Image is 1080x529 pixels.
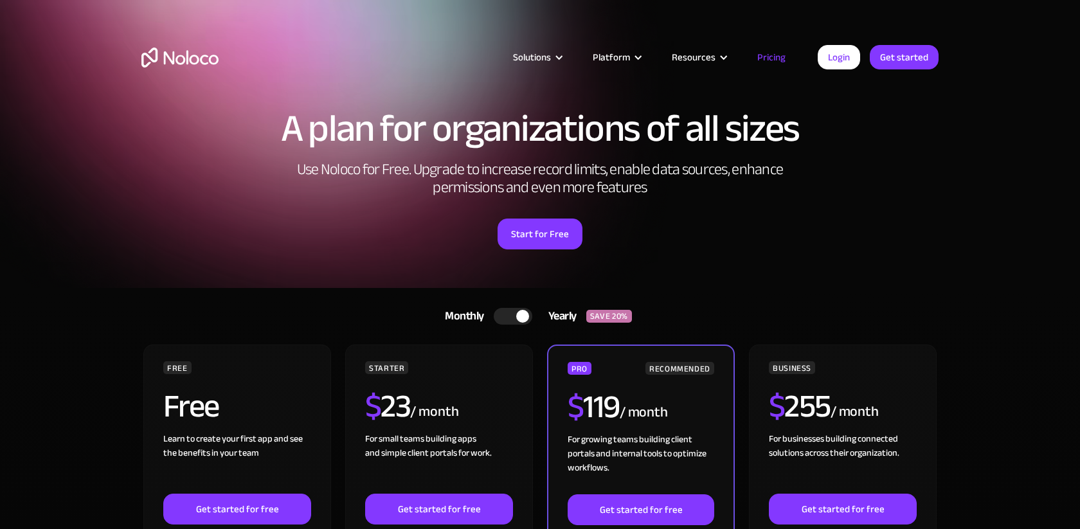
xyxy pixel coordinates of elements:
div: For small teams building apps and simple client portals for work. ‍ [365,432,513,494]
h2: 255 [769,390,831,422]
a: Get started for free [365,494,513,525]
a: Get started [870,45,939,69]
div: / month [620,402,668,423]
a: Get started for free [769,494,917,525]
div: Yearly [532,307,586,326]
div: BUSINESS [769,361,815,374]
h2: 23 [365,390,411,422]
a: home [141,48,219,67]
span: $ [568,377,584,437]
h2: Free [163,390,219,422]
h1: A plan for organizations of all sizes [141,109,939,148]
div: Learn to create your first app and see the benefits in your team ‍ [163,432,311,494]
a: Login [818,45,860,69]
div: FREE [163,361,192,374]
div: Solutions [513,49,551,66]
div: Resources [656,49,741,66]
div: Monthly [429,307,494,326]
span: $ [769,376,785,436]
div: STARTER [365,361,408,374]
a: Get started for free [163,494,311,525]
a: Get started for free [568,494,714,525]
div: Platform [593,49,630,66]
div: Platform [577,49,656,66]
h2: 119 [568,391,620,423]
div: SAVE 20% [586,310,632,323]
div: PRO [568,362,591,375]
div: Solutions [497,49,577,66]
div: Resources [672,49,715,66]
div: RECOMMENDED [645,362,714,375]
div: For growing teams building client portals and internal tools to optimize workflows. [568,433,714,494]
div: / month [831,402,879,422]
div: For businesses building connected solutions across their organization. ‍ [769,432,917,494]
h2: Use Noloco for Free. Upgrade to increase record limits, enable data sources, enhance permissions ... [283,161,797,197]
a: Pricing [741,49,802,66]
span: $ [365,376,381,436]
a: Start for Free [498,219,582,249]
div: / month [410,402,458,422]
